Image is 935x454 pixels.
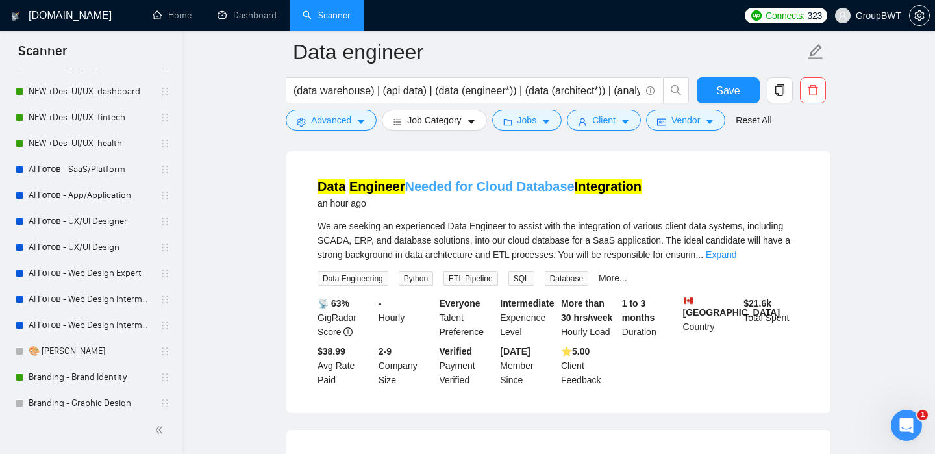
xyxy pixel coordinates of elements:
button: folderJobscaret-down [492,110,562,131]
span: user [838,11,847,20]
span: setting [297,117,306,127]
span: bars [393,117,402,127]
a: Branding - Brand Identity [29,364,152,390]
div: Payment Verified [437,344,498,387]
span: Database [545,271,588,286]
a: setting [909,10,930,21]
span: search [664,84,688,96]
b: 📡 63% [318,298,349,309]
span: copy [767,84,792,96]
b: 2-9 [379,346,392,357]
b: Everyone [440,298,480,309]
span: holder [160,320,170,331]
span: holder [160,112,170,123]
span: caret-down [542,117,551,127]
span: delete [801,84,825,96]
mark: Engineer [349,179,405,194]
img: logo [11,6,20,27]
a: 🎨 [PERSON_NAME] [29,338,152,364]
b: Verified [440,346,473,357]
b: - [379,298,382,309]
span: edit [807,44,824,60]
a: Reset All [736,113,771,127]
span: ... [695,249,703,260]
div: Avg Rate Paid [315,344,376,387]
div: Member Since [497,344,558,387]
span: Save [716,82,740,99]
button: userClientcaret-down [567,110,641,131]
button: Save [697,77,760,103]
span: ETL Pipeline [443,271,498,286]
b: Intermediate [500,298,554,309]
span: folder [503,117,512,127]
a: Data EngineerNeeded for Cloud DatabaseIntegration [318,179,642,194]
span: Connects: [766,8,804,23]
span: holder [160,346,170,357]
div: We are seeking an experienced Data Engineer to assist with the integration of various client data... [318,219,799,262]
span: SQL [508,271,534,286]
span: caret-down [467,117,476,127]
div: Company Size [376,344,437,387]
div: an hour ago [318,195,642,211]
input: Scanner name... [293,36,804,68]
span: idcard [657,117,666,127]
span: caret-down [621,117,630,127]
div: Client Feedback [558,344,619,387]
a: Branding - Graphic Design [29,390,152,416]
div: Total Spent [741,296,802,339]
a: Expand [706,249,736,260]
button: delete [800,77,826,103]
span: user [578,117,587,127]
img: 🇨🇦 [684,296,693,305]
span: 1 [917,410,928,420]
a: AI Готов - Web Design Expert [29,260,152,286]
b: ⭐️ 5.00 [561,346,590,357]
span: double-left [155,423,168,436]
button: search [663,77,689,103]
img: upwork-logo.png [751,10,762,21]
input: Search Freelance Jobs... [293,82,640,99]
a: AI Готов - UX/UI Designer [29,208,152,234]
span: Scanner [8,42,77,69]
mark: Data [318,179,345,194]
div: Duration [619,296,680,339]
mark: Integration [575,179,642,194]
b: More than 30 hrs/week [561,298,612,323]
b: [GEOGRAPHIC_DATA] [683,296,780,318]
b: 1 to 3 months [622,298,655,323]
button: barsJob Categorycaret-down [382,110,486,131]
span: Client [592,113,616,127]
a: NEW +Des_UI/UX_health [29,131,152,157]
span: Job Category [407,113,461,127]
button: copy [767,77,793,103]
span: Jobs [517,113,537,127]
span: We are seeking an experienced Data Engineer to assist with the integration of various client data... [318,221,790,260]
a: searchScanner [303,10,351,21]
span: holder [160,398,170,409]
button: setting [909,5,930,26]
span: setting [910,10,929,21]
div: Hourly Load [558,296,619,339]
div: Country [680,296,742,339]
span: holder [160,138,170,149]
span: holder [160,190,170,201]
span: holder [160,164,170,175]
button: idcardVendorcaret-down [646,110,725,131]
a: dashboardDashboard [218,10,277,21]
span: holder [160,86,170,97]
span: 323 [808,8,822,23]
span: holder [160,242,170,253]
a: AI Готов - Web Design Intermediate минус Developer [29,286,152,312]
span: holder [160,372,170,383]
span: Python [399,271,433,286]
a: AI Готов - Web Design Intermediate минус Development [29,312,152,338]
a: homeHome [153,10,192,21]
b: [DATE] [500,346,530,357]
div: GigRadar Score [315,296,376,339]
span: holder [160,294,170,305]
a: AI Готов - UX/UI Design [29,234,152,260]
span: info-circle [343,327,353,336]
div: Hourly [376,296,437,339]
a: NEW +Des_UI/UX_dashboard [29,79,152,105]
b: $ 21.6k [743,298,771,309]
